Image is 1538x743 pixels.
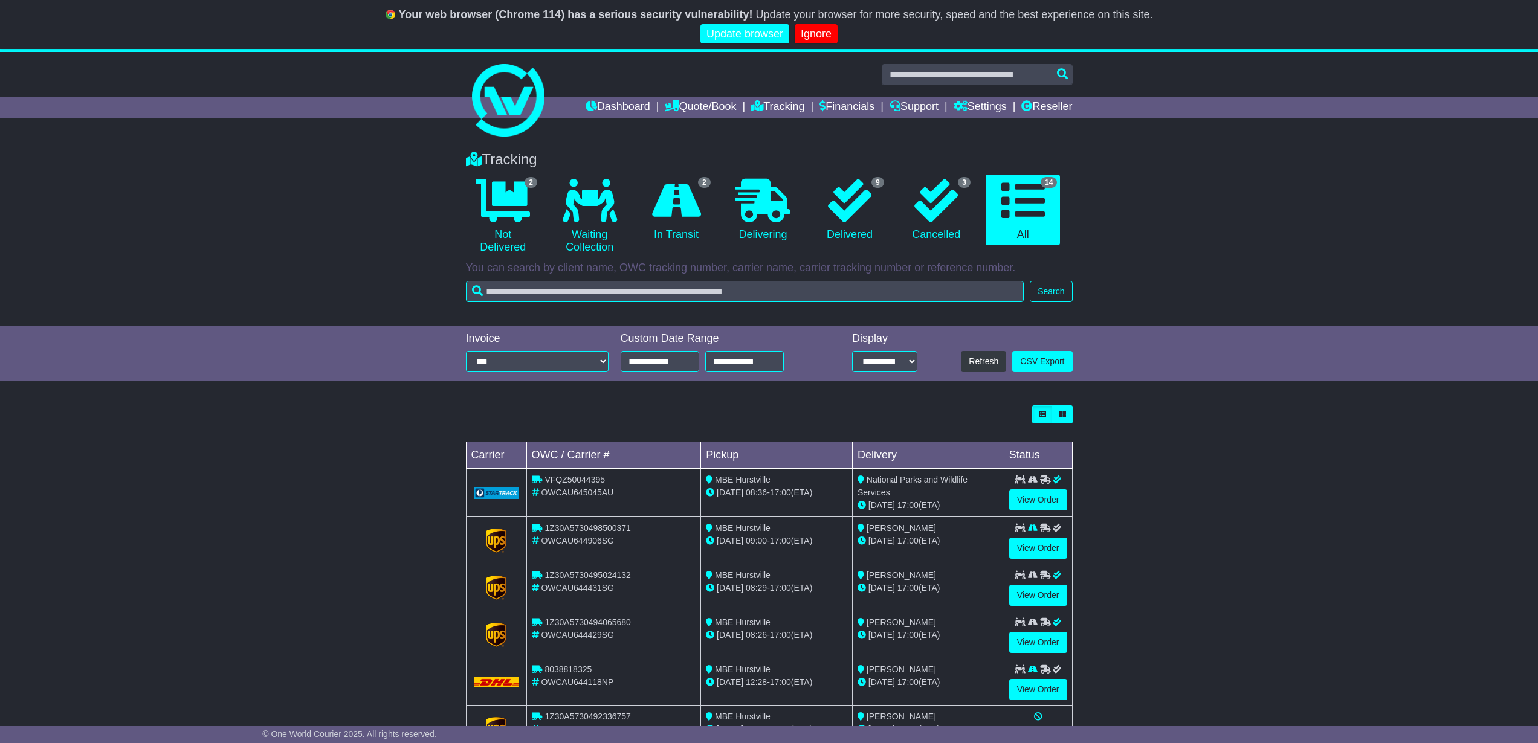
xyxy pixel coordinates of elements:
a: CSV Export [1012,351,1072,372]
span: OWCAU644431SG [541,583,614,593]
a: Ignore [795,24,838,44]
a: View Order [1009,585,1067,606]
span: [PERSON_NAME] [867,523,936,533]
span: 08:26 [746,630,767,640]
span: MBE Hurstville [715,712,771,721]
span: [DATE] [868,630,895,640]
span: 2 [525,177,537,188]
span: 08:29 [746,583,767,593]
span: [DATE] [868,536,895,545]
img: DHL.png [474,677,519,687]
a: View Order [1009,679,1067,700]
a: 9 Delivered [812,175,887,246]
span: 1Z30A5730492336757 [544,712,630,721]
div: (ETA) [858,535,999,547]
span: [DATE] [717,630,743,640]
a: Tracking [751,97,804,118]
span: 3 [958,177,971,188]
img: GetCarrierServiceLogo [486,717,506,741]
a: Waiting Collection [552,175,627,259]
span: OWCAU644118NP [541,677,613,687]
span: 17:00 [770,630,791,640]
b: Your web browser (Chrome 114) has a serious security vulnerability! [399,8,753,21]
span: 17:00 [897,630,919,640]
span: 17:00 [770,724,791,734]
span: 09:00 [746,724,767,734]
span: © One World Courier 2025. All rights reserved. [262,729,437,739]
span: MBE Hurstville [715,617,771,627]
span: [DATE] [868,677,895,687]
td: Status [1004,442,1072,469]
span: 17:00 [770,583,791,593]
span: National Parks and Wildlife Services [858,475,968,497]
span: [DATE] [717,724,743,734]
a: Financials [819,97,874,118]
div: - (ETA) [706,486,847,499]
span: [DATE] [717,487,743,497]
span: 1Z30A5730494065680 [544,617,630,627]
div: - (ETA) [706,676,847,689]
a: Dashboard [586,97,650,118]
td: Pickup [701,442,853,469]
div: (ETA) [858,676,999,689]
a: 14 All [986,175,1060,246]
span: [PERSON_NAME] [867,570,936,580]
div: (ETA) [858,629,999,642]
span: [DATE] [868,583,895,593]
span: MBE Hurstville [715,570,771,580]
span: MBE Hurstville [715,523,771,533]
span: 1Z30A5730495024132 [544,570,630,580]
td: Carrier [466,442,526,469]
button: Refresh [961,351,1006,372]
a: Support [890,97,939,118]
a: View Order [1009,538,1067,559]
span: 1Z30A5730498500371 [544,523,630,533]
img: GetCarrierServiceLogo [474,487,519,499]
span: 17:00 [770,536,791,545]
span: 17:00 [897,724,919,734]
span: VFQZ50044395 [544,475,605,484]
div: (ETA) [858,582,999,594]
div: Tracking [460,151,1079,169]
span: 17:00 [897,677,919,687]
div: - (ETA) [706,582,847,594]
img: GetCarrierServiceLogo [486,623,506,647]
span: MBE Hurstville [715,664,771,674]
td: OWC / Carrier # [526,442,701,469]
a: 2 Not Delivered [466,175,540,259]
span: 12:28 [746,677,767,687]
span: OWCAU645045AU [541,487,613,497]
span: 14 [1041,177,1057,188]
span: [DATE] [717,536,743,545]
div: Display [852,332,917,346]
span: 9 [871,177,884,188]
span: 17:00 [897,500,919,510]
div: - (ETA) [706,723,847,736]
span: 17:00 [897,536,919,545]
a: Settings [954,97,1007,118]
div: - (ETA) [706,629,847,642]
span: 2 [698,177,711,188]
span: 17:00 [770,487,791,497]
span: Update your browser for more security, speed and the best experience on this site. [755,8,1152,21]
a: Update browser [700,24,789,44]
p: You can search by client name, OWC tracking number, carrier name, carrier tracking number or refe... [466,262,1073,275]
span: 09:00 [746,536,767,545]
div: (ETA) [858,723,999,736]
a: View Order [1009,489,1067,510]
a: Reseller [1021,97,1072,118]
a: Quote/Book [665,97,736,118]
span: OWCAU644906SG [541,536,614,545]
span: [DATE] [868,500,895,510]
span: [PERSON_NAME] [867,664,936,674]
a: 2 In Transit [639,175,713,246]
span: OWCAU644429SG [541,630,614,640]
div: - (ETA) [706,535,847,547]
span: [DATE] [868,724,895,734]
img: GetCarrierServiceLogo [486,529,506,553]
span: [PERSON_NAME] [867,712,936,721]
span: 08:36 [746,487,767,497]
a: 3 Cancelled [899,175,974,246]
span: 8038818325 [544,664,592,674]
span: [DATE] [717,677,743,687]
